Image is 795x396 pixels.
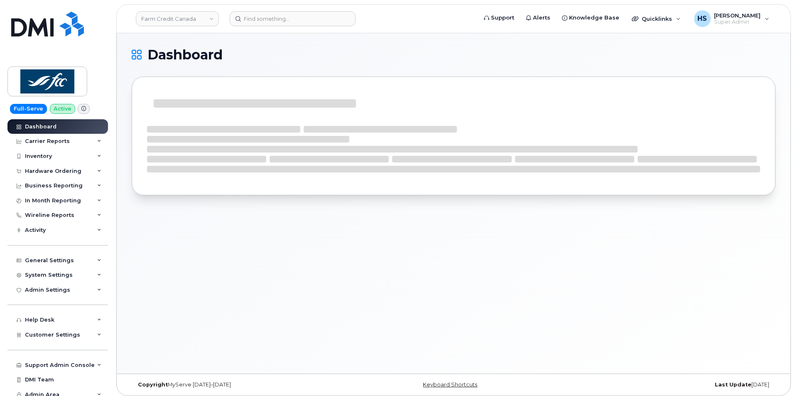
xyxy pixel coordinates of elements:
[423,381,477,388] a: Keyboard Shortcuts
[138,381,168,388] strong: Copyright
[147,49,223,61] span: Dashboard
[561,381,775,388] div: [DATE]
[132,381,346,388] div: MyServe [DATE]–[DATE]
[715,381,751,388] strong: Last Update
